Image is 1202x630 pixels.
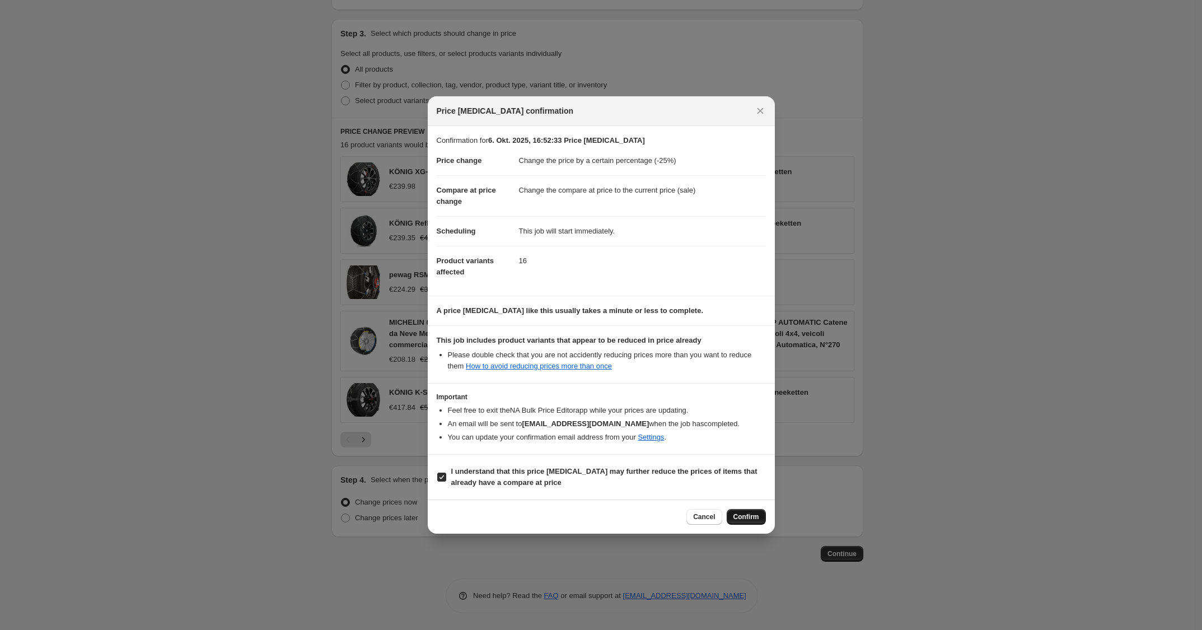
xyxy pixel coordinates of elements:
li: You can update your confirmation email address from your . [448,432,766,443]
b: 6. Okt. 2025, 16:52:33 Price [MEDICAL_DATA] [488,136,645,144]
li: Please double check that you are not accidently reducing prices more than you want to reduce them [448,349,766,372]
a: How to avoid reducing prices more than once [466,362,612,370]
span: Product variants affected [437,256,494,276]
span: Price change [437,156,482,165]
b: [EMAIL_ADDRESS][DOMAIN_NAME] [522,419,649,428]
li: An email will be sent to when the job has completed . [448,418,766,430]
span: Confirm [733,512,759,521]
b: I understand that this price [MEDICAL_DATA] may further reduce the prices of items that already h... [451,467,757,487]
span: Cancel [693,512,715,521]
a: Settings [638,433,664,441]
b: A price [MEDICAL_DATA] like this usually takes a minute or less to complete. [437,306,704,315]
dd: Change the price by a certain percentage (-25%) [519,146,766,175]
dd: 16 [519,246,766,276]
span: Scheduling [437,227,476,235]
span: Price [MEDICAL_DATA] confirmation [437,105,574,116]
li: Feel free to exit the NA Bulk Price Editor app while your prices are updating. [448,405,766,416]
dd: Change the compare at price to the current price (sale) [519,175,766,205]
span: Compare at price change [437,186,496,206]
b: This job includes product variants that appear to be reduced in price already [437,336,701,344]
button: Confirm [727,509,766,525]
h3: Important [437,393,766,402]
button: Cancel [686,509,722,525]
button: Close [752,103,768,119]
p: Confirmation for [437,135,766,146]
dd: This job will start immediately. [519,216,766,246]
